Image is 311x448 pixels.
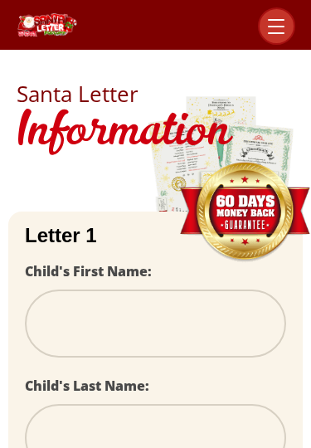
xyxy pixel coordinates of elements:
img: Santa Letter Logo [16,13,78,37]
img: Money Back Guarantee [178,162,311,263]
h2: Letter 1 [25,224,286,247]
label: Child's Last Name: [25,377,149,395]
h1: Information [17,105,294,162]
h2: Santa Letter [17,83,294,105]
label: Child's First Name: [25,262,152,280]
